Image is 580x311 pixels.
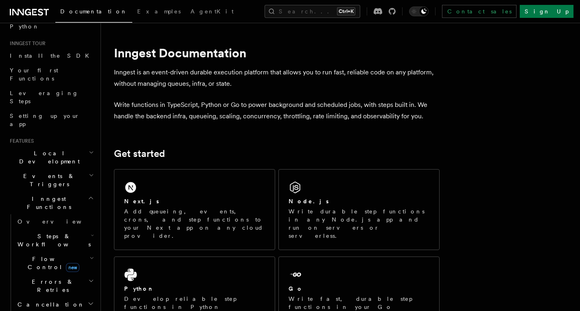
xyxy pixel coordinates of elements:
[10,23,39,30] span: Python
[7,48,96,63] a: Install the SDK
[289,207,429,240] p: Write durable step functions in any Node.js app and run on servers or serverless.
[7,138,34,144] span: Features
[124,285,154,293] h2: Python
[66,263,79,272] span: new
[289,197,329,205] h2: Node.js
[7,169,96,191] button: Events & Triggers
[7,40,46,47] span: Inngest tour
[409,7,429,16] button: Toggle dark mode
[289,285,303,293] h2: Go
[278,169,440,250] a: Node.jsWrite durable step functions in any Node.js app and run on servers or serverless.
[7,149,89,165] span: Local Development
[7,109,96,131] a: Setting up your app
[7,191,96,214] button: Inngest Functions
[14,274,96,297] button: Errors & Retries
[114,169,275,250] a: Next.jsAdd queueing, events, crons, and step functions to your Next app on any cloud provider.
[10,90,79,104] span: Leveraging Steps
[10,113,80,127] span: Setting up your app
[114,99,440,122] p: Write functions in TypeScript, Python or Go to power background and scheduled jobs, with steps bu...
[10,67,58,82] span: Your first Functions
[14,229,96,252] button: Steps & Workflows
[14,255,90,271] span: Flow Control
[14,300,85,309] span: Cancellation
[7,63,96,86] a: Your first Functions
[137,8,181,15] span: Examples
[7,146,96,169] button: Local Development
[337,7,355,15] kbd: Ctrl+K
[265,5,360,18] button: Search...Ctrl+K
[186,2,239,22] a: AgentKit
[114,46,440,60] h1: Inngest Documentation
[10,52,94,59] span: Install the SDK
[114,148,165,159] a: Get started
[60,8,127,15] span: Documentation
[7,86,96,109] a: Leveraging Steps
[124,197,159,205] h2: Next.js
[124,207,265,240] p: Add queueing, events, crons, and step functions to your Next app on any cloud provider.
[442,5,517,18] a: Contact sales
[14,214,96,229] a: Overview
[7,172,89,188] span: Events & Triggers
[18,218,101,225] span: Overview
[14,252,96,274] button: Flow Controlnew
[114,67,440,89] p: Inngest is an event-driven durable execution platform that allows you to run fast, reliable code ...
[7,19,96,34] a: Python
[520,5,573,18] a: Sign Up
[14,232,91,248] span: Steps & Workflows
[132,2,186,22] a: Examples
[190,8,234,15] span: AgentKit
[7,195,88,211] span: Inngest Functions
[14,278,88,294] span: Errors & Retries
[55,2,132,23] a: Documentation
